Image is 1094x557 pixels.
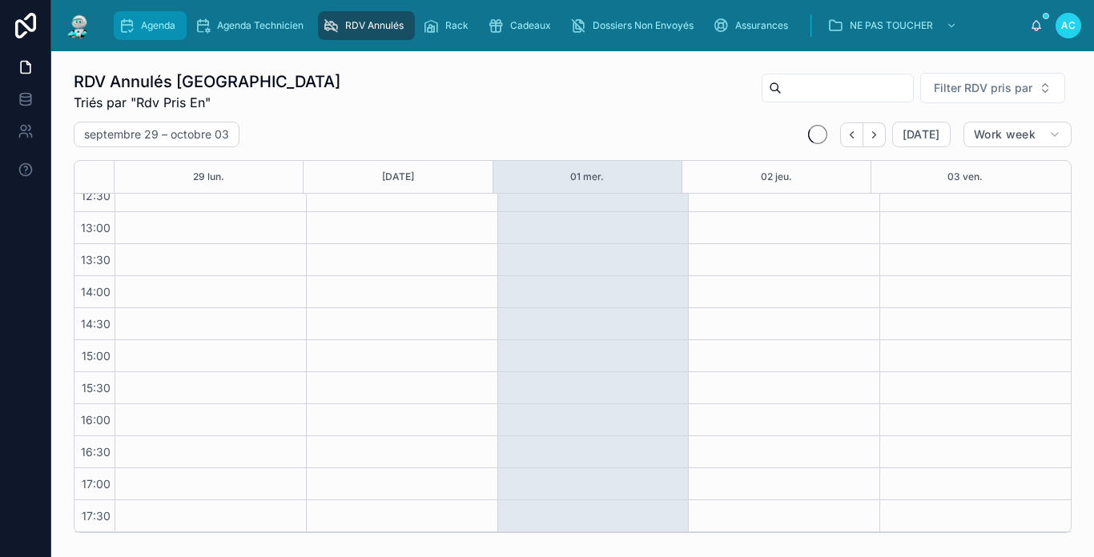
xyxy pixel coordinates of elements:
[840,122,863,147] button: Back
[892,122,951,147] button: [DATE]
[593,19,694,32] span: Dossiers Non Envoyés
[114,11,187,40] a: Agenda
[963,122,1072,147] button: Work week
[565,11,705,40] a: Dossiers Non Envoyés
[78,477,115,491] span: 17:00
[735,19,788,32] span: Assurances
[483,11,562,40] a: Cadeaux
[445,19,469,32] span: Rack
[64,13,93,38] img: App logo
[106,8,1030,43] div: scrollable content
[1061,19,1076,32] span: AC
[78,381,115,395] span: 15:30
[193,161,224,193] button: 29 lun.
[850,19,933,32] span: NE PAS TOUCHER
[77,221,115,234] span: 13:00
[345,19,404,32] span: RDV Annulés
[761,161,792,193] button: 02 jeu.
[947,161,983,193] button: 03 ven.
[77,413,115,427] span: 16:00
[903,127,940,142] span: [DATE]
[141,19,175,32] span: Agenda
[318,11,415,40] a: RDV Annulés
[934,80,1032,96] span: Filter RDV pris par
[920,73,1065,103] button: Select Button
[77,445,115,459] span: 16:30
[74,70,340,93] h1: RDV Annulés [GEOGRAPHIC_DATA]
[974,127,1036,142] span: Work week
[78,509,115,523] span: 17:30
[77,285,115,299] span: 14:00
[510,19,551,32] span: Cadeaux
[190,11,315,40] a: Agenda Technicien
[77,253,115,266] span: 13:30
[382,161,414,193] button: [DATE]
[708,11,799,40] a: Assurances
[570,161,604,193] button: 01 mer.
[418,11,480,40] a: Rack
[217,19,304,32] span: Agenda Technicien
[78,349,115,363] span: 15:00
[77,317,115,331] span: 14:30
[84,126,229,142] h2: septembre 29 – octobre 03
[74,93,340,112] span: Triés par "Rdv Pris En"
[77,189,115,202] span: 12:30
[823,11,965,40] a: NE PAS TOUCHER
[863,122,886,147] button: Next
